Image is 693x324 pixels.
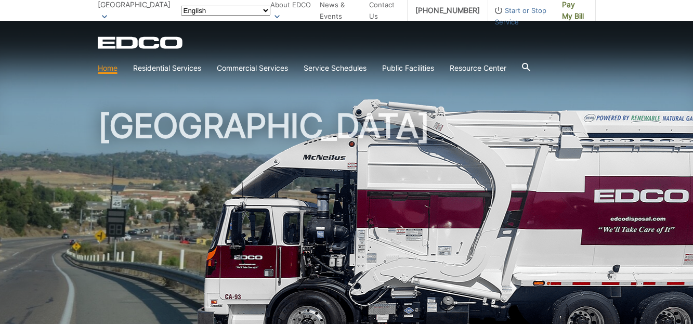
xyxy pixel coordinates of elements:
a: Home [98,62,117,74]
a: Service Schedules [304,62,367,74]
a: Residential Services [133,62,201,74]
a: Commercial Services [217,62,288,74]
a: Public Facilities [382,62,434,74]
a: EDCD logo. Return to the homepage. [98,36,184,49]
select: Select a language [181,6,270,16]
a: Resource Center [450,62,506,74]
